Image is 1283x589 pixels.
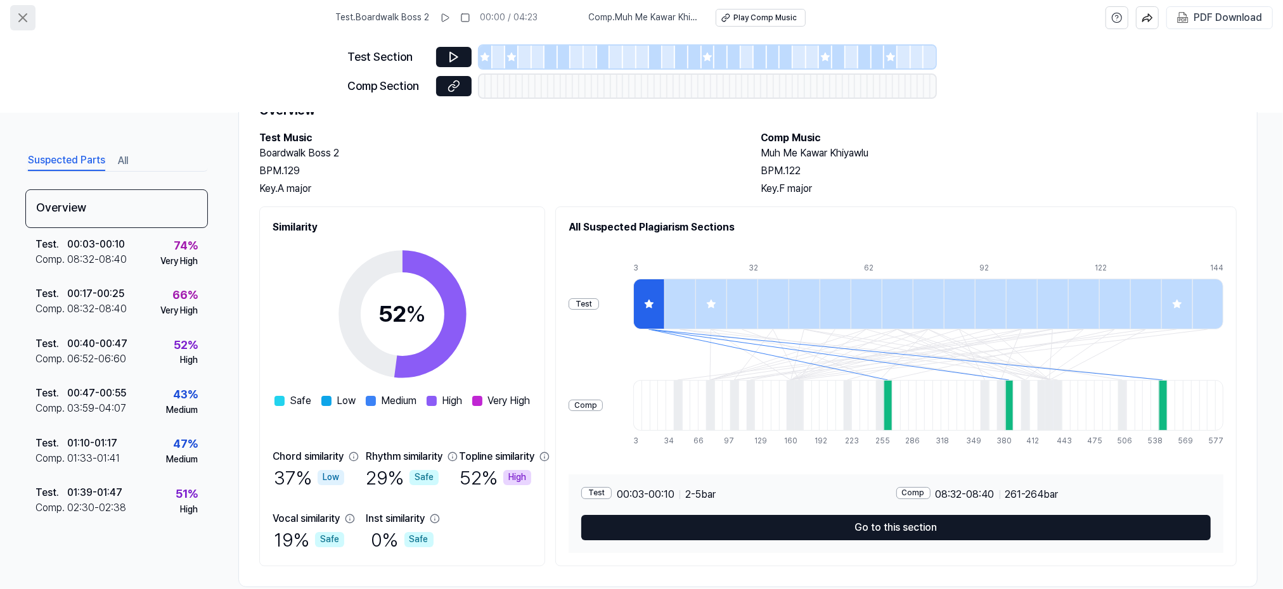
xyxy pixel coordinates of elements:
[487,393,530,408] span: Very High
[337,393,356,408] span: Low
[1178,436,1186,446] div: 569
[67,500,126,516] div: 02:30 - 02:38
[28,151,105,171] button: Suspected Parts
[35,286,67,301] div: Test .
[347,77,429,96] div: Comp Section
[67,436,117,451] div: 01:10 - 01:17
[67,351,126,367] div: 06:52 - 06:60
[569,220,1223,235] h2: All Suspected Plagiarism Sections
[864,263,895,274] div: 62
[936,436,944,446] div: 318
[1087,436,1095,446] div: 475
[259,181,735,196] div: Key. A major
[685,487,716,502] span: 2 - 5 bar
[761,146,1237,161] h2: Muh Me Kawar Khiyawlu
[35,301,67,317] div: Comp .
[67,386,126,401] div: 00:47 - 00:55
[180,354,198,367] div: High
[734,13,797,23] div: Play Comp Music
[1106,6,1128,29] button: help
[118,151,128,171] button: All
[404,532,434,547] div: Safe
[442,393,462,408] span: High
[480,11,538,24] div: 00:00 / 04:23
[366,511,425,526] div: Inst similarity
[1118,436,1126,446] div: 506
[160,255,198,268] div: Very High
[896,487,931,499] div: Comp
[761,163,1237,179] div: BPM. 122
[166,404,198,417] div: Medium
[1111,11,1123,24] svg: help
[67,451,120,466] div: 01:33 - 01:41
[1177,12,1189,23] img: PDF Download
[633,436,641,446] div: 3
[569,298,599,310] div: Test
[176,485,198,503] div: 51 %
[459,449,534,464] div: Topline similarity
[633,263,664,274] div: 3
[815,436,823,446] div: 192
[761,181,1237,196] div: Key. F major
[347,48,429,66] div: Test Section
[1194,9,1262,26] div: PDF Download
[273,511,340,526] div: Vocal similarity
[378,297,426,331] div: 52
[581,515,1211,540] button: Go to this section
[589,11,700,24] span: Comp . Muh Me Kawar Khiyawlu
[67,336,127,351] div: 00:40 - 00:47
[996,436,1005,446] div: 380
[259,163,735,179] div: BPM. 129
[979,263,1010,274] div: 92
[67,401,126,416] div: 03:59 - 04:07
[381,393,416,408] span: Medium
[259,146,735,161] h2: Boardwalk Boss 2
[174,237,198,255] div: 74 %
[173,435,198,453] div: 47 %
[35,351,67,367] div: Comp .
[274,526,344,553] div: 19 %
[664,436,672,446] div: 34
[366,449,442,464] div: Rhythm similarity
[35,451,67,466] div: Comp .
[754,436,763,446] div: 129
[35,401,67,416] div: Comp .
[906,436,914,446] div: 286
[166,453,198,466] div: Medium
[1147,436,1156,446] div: 538
[273,220,532,235] h2: Similarity
[35,237,67,252] div: Test .
[716,9,806,27] button: Play Comp Music
[409,470,439,485] div: Safe
[845,436,853,446] div: 223
[503,470,531,485] div: High
[966,436,974,446] div: 349
[460,464,531,491] div: 52 %
[1027,436,1035,446] div: 412
[67,237,125,252] div: 00:03 - 00:10
[318,470,344,485] div: Low
[785,436,793,446] div: 160
[67,301,127,317] div: 08:32 - 08:40
[67,252,127,267] div: 08:32 - 08:40
[761,130,1237,146] h2: Comp Music
[1142,12,1153,23] img: share
[1175,7,1265,28] button: PDF Download
[35,252,67,267] div: Comp .
[1210,263,1223,274] div: 144
[1005,487,1059,502] span: 261 - 264 bar
[875,436,884,446] div: 255
[581,487,612,499] div: Test
[406,300,426,327] span: %
[274,464,344,491] div: 37 %
[315,532,344,547] div: Safe
[67,286,124,301] div: 00:17 - 00:25
[35,336,67,351] div: Test .
[25,189,208,228] div: Overview
[749,263,780,274] div: 32
[35,436,67,451] div: Test .
[693,436,702,446] div: 66
[173,386,198,404] div: 43 %
[371,526,434,553] div: 0 %
[273,449,344,464] div: Chord similarity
